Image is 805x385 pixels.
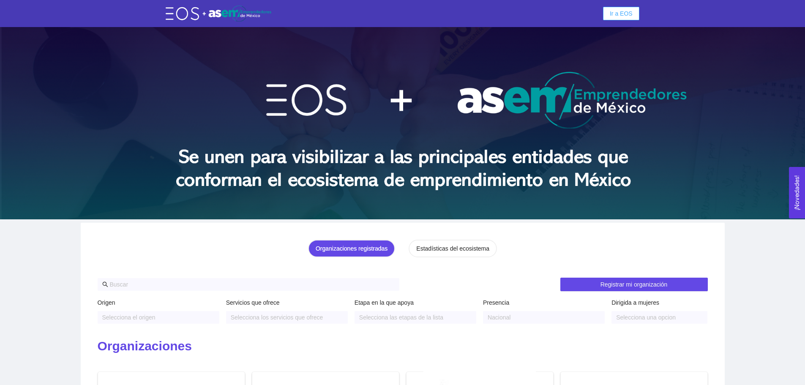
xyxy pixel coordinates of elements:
label: Origen [98,298,115,307]
input: Buscar [110,280,395,289]
button: Registrar mi organización [560,278,708,291]
label: Dirigida a mujeres [611,298,659,307]
span: search [102,281,108,287]
div: Organizaciones registradas [316,244,387,253]
span: Registrar mi organización [600,280,668,289]
button: Open Feedback Widget [789,167,805,218]
label: Etapa en la que apoya [355,298,414,307]
label: Servicios que ofrece [226,298,280,307]
h2: Organizaciones [98,338,708,355]
button: Ir a EOS [603,7,639,20]
div: Estadísticas del ecosistema [416,244,489,253]
span: Ir a EOS [610,9,633,18]
img: eos-asem-logo.38b026ae.png [166,5,271,21]
label: Presencia [483,298,509,307]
